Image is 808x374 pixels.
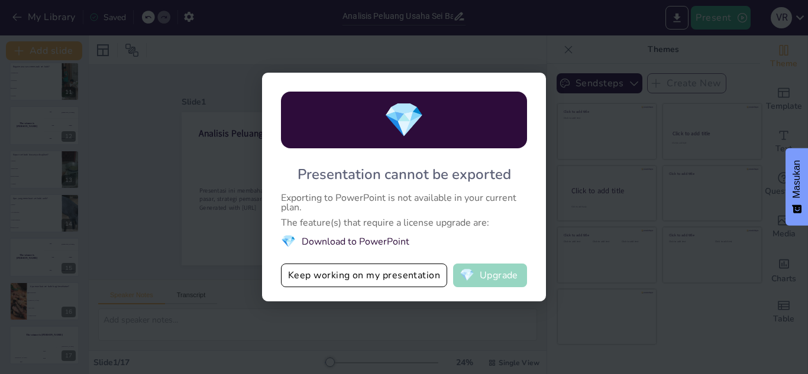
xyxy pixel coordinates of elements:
[281,193,527,212] div: Exporting to PowerPoint is not available in your current plan.
[298,165,511,184] div: Presentation cannot be exported
[281,233,296,249] span: diamond
[281,218,527,227] div: The feature(s) that require a license upgrade are:
[453,264,527,287] button: diamondUpgrade
[791,160,801,199] font: Masukan
[383,97,425,143] span: diamond
[281,264,447,287] button: Keep working on my presentation
[786,148,808,226] button: Umpan Balik - Tampilkan survei
[460,269,474,281] span: diamond
[281,233,527,249] li: Download to PowerPoint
